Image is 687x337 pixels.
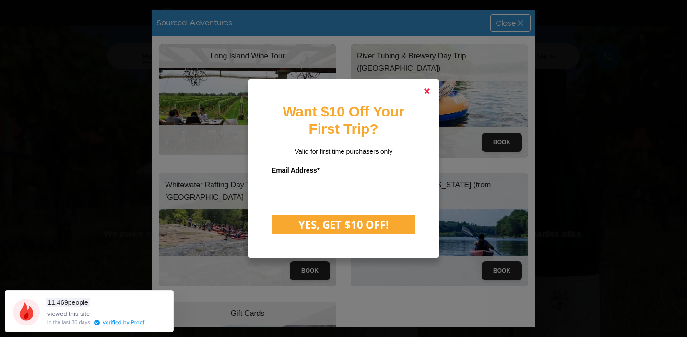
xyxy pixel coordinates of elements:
[272,215,415,234] button: YES, GET $10 OFF!
[283,104,404,137] strong: Want $10 Off Your First Trip?
[46,298,90,307] span: people
[47,320,90,325] div: in the last 30 days
[47,299,68,306] span: 11,469
[415,80,438,103] a: Close
[272,163,415,178] label: Email Address
[47,310,90,317] span: viewed this site
[317,166,320,174] span: Required
[295,148,392,155] span: Valid for first time purchasers only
